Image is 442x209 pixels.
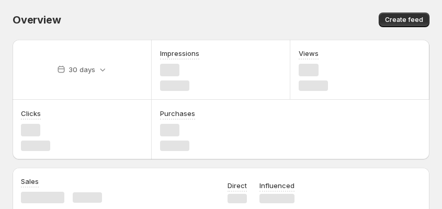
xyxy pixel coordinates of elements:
[160,108,195,119] h3: Purchases
[228,180,247,191] p: Direct
[69,64,95,75] p: 30 days
[385,16,423,24] span: Create feed
[21,176,39,187] h3: Sales
[259,180,294,191] p: Influenced
[160,48,199,59] h3: Impressions
[13,14,61,26] span: Overview
[379,13,429,27] button: Create feed
[299,48,319,59] h3: Views
[21,108,41,119] h3: Clicks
